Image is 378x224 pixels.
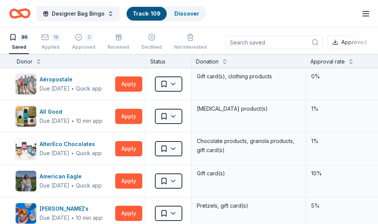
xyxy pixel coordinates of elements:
div: American Eagle [40,172,102,181]
div: 18 [52,33,60,41]
div: 1% [310,103,377,114]
button: Apply [115,76,142,92]
div: Received [108,44,129,50]
div: 1% [310,136,377,146]
button: Apply [115,206,142,221]
button: Image for American EagleAmerican EagleDue [DATE]∙Quick app [15,170,112,192]
button: Apply [115,109,142,124]
div: All Good [40,107,103,116]
a: Track· 109 [133,10,161,17]
a: Home [9,5,31,22]
div: 5% [310,200,377,211]
div: AlterEco Chocolates [40,140,102,149]
a: Discover [174,10,199,17]
div: 10 min app [76,214,103,222]
div: Due [DATE] [40,181,69,190]
div: 2 [85,33,93,41]
div: Donation [196,57,219,66]
div: Due [DATE] [40,149,69,158]
span: ∙ [71,150,74,156]
div: Saved [9,44,29,50]
div: Quick app [76,182,102,189]
button: 2Approved [72,30,95,54]
div: Aéropostale [40,75,102,84]
button: Apply [115,173,142,189]
button: Image for AlterEco ChocolatesAlterEco ChocolatesDue [DATE]∙Quick app [15,138,112,159]
span: Designer Bag Bingo [52,9,105,18]
button: Image for Auntie Anne's [PERSON_NAME]'sDue [DATE]∙10 min app [15,203,112,224]
button: Image for AéropostaleAéropostaleDue [DATE]∙Quick app [15,73,112,95]
button: Apply [115,141,142,156]
div: Declined [142,44,162,50]
span: ∙ [71,214,74,221]
div: Applied [41,44,60,50]
span: ∙ [71,118,74,124]
div: 10% [310,168,377,179]
button: Declined [142,30,162,54]
div: Chocolate products, granola products, gift card(s) [196,136,301,156]
img: Image for All Good [16,106,36,127]
div: [MEDICAL_DATA] product(s) [196,103,301,114]
span: ∙ [71,182,74,189]
div: Approval rate [310,57,345,66]
img: Image for Aéropostale [16,74,36,94]
div: Gift card(s) [196,168,301,179]
span: ∙ [71,85,74,92]
div: 10 min app [76,117,103,125]
div: Donor [17,57,32,66]
img: Image for Auntie Anne's [16,203,36,224]
button: Image for All GoodAll GoodDue [DATE]∙10 min app [15,106,112,127]
img: Image for American Eagle [16,171,36,191]
div: [PERSON_NAME]'s [40,204,103,213]
div: Gift card(s), clothing products [196,71,301,82]
input: Search saved [225,35,323,49]
button: Designer Bag Bingo [37,6,120,21]
div: Status [146,54,191,68]
button: Not interested [174,30,207,54]
div: Due [DATE] [40,213,69,222]
div: 0% [310,71,377,82]
img: Image for AlterEco Chocolates [16,138,36,159]
button: 18Applied [41,30,60,54]
div: 86 [20,33,29,41]
div: Not interested [174,44,207,50]
button: Track· 109Discover [126,6,206,21]
div: Quick app [76,149,102,157]
div: Due [DATE] [40,116,69,126]
div: Pretzels, gift card(s) [196,200,301,211]
div: Due [DATE] [40,84,69,93]
button: Received [108,30,129,54]
div: Approved [72,44,95,50]
button: 86Saved [9,30,29,54]
div: Quick app [76,85,102,92]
